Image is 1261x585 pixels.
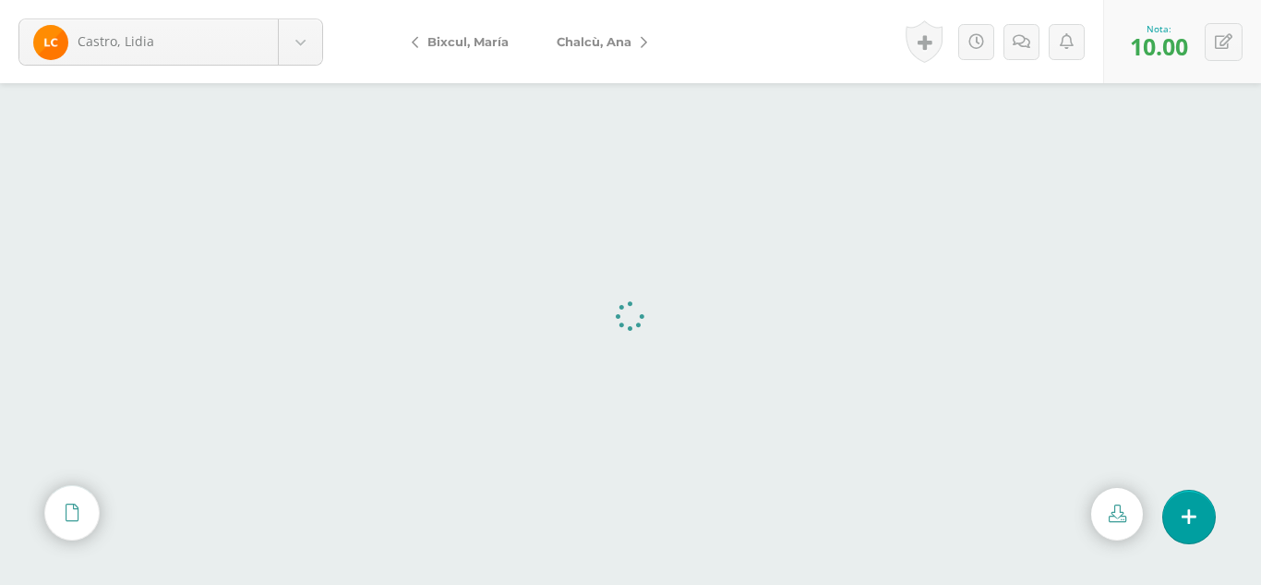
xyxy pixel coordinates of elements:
span: Castro, Lidia [78,32,154,50]
a: Chalcù, Ana [533,19,662,64]
span: Chalcù, Ana [557,34,631,49]
div: Nota: [1130,22,1188,35]
img: 42c83baac8d8bd3f0db6be981d5a5740.png [33,25,68,60]
a: Bixcul, María [397,19,533,64]
span: 10.00 [1130,30,1188,62]
span: Bixcul, María [427,34,509,49]
a: Castro, Lidia [19,19,322,65]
